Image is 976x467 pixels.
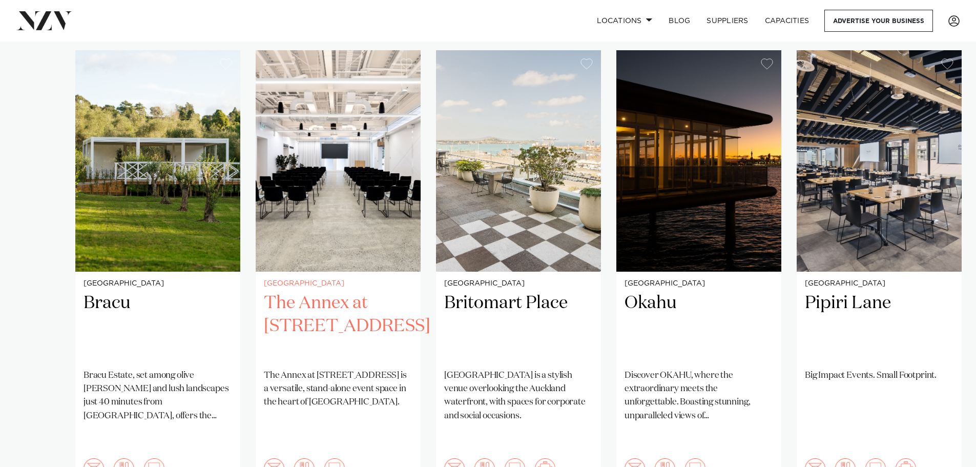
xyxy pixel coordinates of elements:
[444,292,593,361] h2: Britomart Place
[84,369,232,423] p: Bracu Estate, set among olive [PERSON_NAME] and lush landscapes just 40 minutes from [GEOGRAPHIC_...
[625,280,773,288] small: [GEOGRAPHIC_DATA]
[264,369,412,410] p: The Annex at [STREET_ADDRESS] is a versatile, stand-alone event space in the heart of [GEOGRAPHIC...
[84,280,232,288] small: [GEOGRAPHIC_DATA]
[444,280,593,288] small: [GEOGRAPHIC_DATA]
[444,369,593,423] p: [GEOGRAPHIC_DATA] is a stylish venue overlooking the Auckland waterfront, with spaces for corpora...
[84,292,232,361] h2: Bracu
[805,292,953,361] h2: Pipiri Lane
[805,280,953,288] small: [GEOGRAPHIC_DATA]
[625,292,773,361] h2: Okahu
[660,10,698,32] a: BLOG
[625,369,773,423] p: Discover OKAHU, where the extraordinary meets the unforgettable. Boasting stunning, unparalleled ...
[698,10,756,32] a: SUPPLIERS
[805,369,953,382] p: Big Impact Events. Small Footprint.
[16,11,72,30] img: nzv-logo.png
[589,10,660,32] a: Locations
[264,292,412,361] h2: The Annex at [STREET_ADDRESS]
[264,280,412,288] small: [GEOGRAPHIC_DATA]
[824,10,933,32] a: Advertise your business
[757,10,818,32] a: Capacities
